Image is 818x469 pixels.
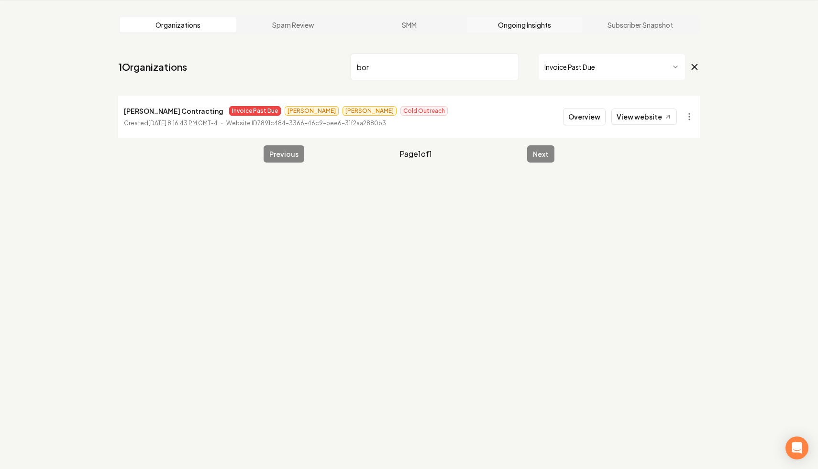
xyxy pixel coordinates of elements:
span: [PERSON_NAME] [285,106,339,116]
span: Invoice Past Due [229,106,281,116]
span: [PERSON_NAME] [343,106,397,116]
a: 1Organizations [118,60,187,74]
a: View website [611,109,677,125]
p: [PERSON_NAME] Contracting [124,105,223,117]
span: Cold Outreach [400,106,448,116]
p: Created [124,119,218,128]
a: Organizations [120,17,236,33]
p: Website ID 7891c484-3366-46c9-bee6-31f2aa2880b3 [226,119,386,128]
time: [DATE] 8:16:43 PM GMT-4 [148,120,218,127]
div: Open Intercom Messenger [785,436,808,459]
a: Subscriber Snapshot [582,17,698,33]
button: Overview [563,108,606,125]
span: Page 1 of 1 [399,148,432,160]
a: Ongoing Insights [467,17,583,33]
a: SMM [351,17,467,33]
input: Search by name or ID [351,54,519,80]
a: Spam Review [236,17,352,33]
